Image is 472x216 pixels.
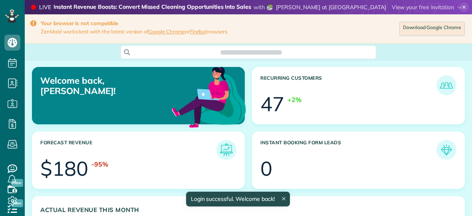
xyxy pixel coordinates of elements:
[91,160,108,169] div: -95%
[260,159,272,179] div: 0
[186,192,290,206] div: Login successful. Welcome back!
[266,4,273,10] img: krystal-bella-26c4d97ab269325ebbd1b949b0fa6341b62ea2e41813a08d73d4ec79abadb00e.png
[40,206,456,214] h3: Actual Revenue this month
[148,28,185,35] a: Google Chrome
[260,75,436,95] h3: Recurring Customers
[54,3,251,12] strong: Instant Revenue Boosts: Convert Missed Cleaning Opportunities Into Sales
[218,142,234,158] img: icon_forecast_revenue-8c13a41c7ed35a8dcfafea3cbb826a0462acb37728057bba2d056411b612bbbe.png
[438,77,454,93] img: icon_recurring_customers-cf858462ba22bcd05b5a5880d41d6543d210077de5bb9ebc9590e49fd87d84ed.png
[399,22,465,36] a: Download Google Chrome
[190,28,206,35] a: Firefox
[260,140,436,160] h3: Instant Booking Form Leads
[438,142,454,158] img: icon_form_leads-04211a6a04a5b2264e4ee56bc0799ec3eb69b7e499cbb523a139df1d13a81ae0.png
[40,75,178,96] p: Welcome back, [PERSON_NAME]!
[228,48,274,56] span: Search ZenMaid…
[276,4,386,11] span: [PERSON_NAME] at [GEOGRAPHIC_DATA]
[260,94,284,114] div: 47
[170,58,248,135] img: dashboard_welcome-42a62b7d889689a78055ac9021e634bf52bae3f8056760290aed330b23ab8690.png
[41,20,227,27] strong: Your browser is not compatible
[40,159,88,179] div: $180
[40,140,216,160] h3: Forecast Revenue
[254,4,265,11] span: with
[288,95,301,104] div: +2%
[41,28,227,35] span: ZenMaid works best with the latest version of or browsers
